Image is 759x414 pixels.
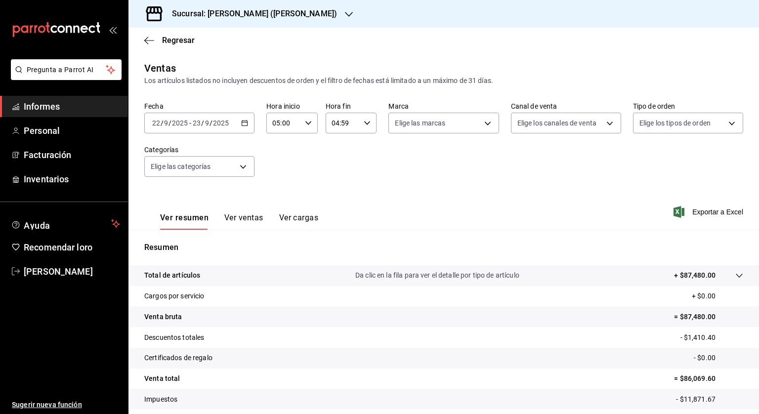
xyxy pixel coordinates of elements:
[279,213,319,222] font: Ver cargas
[24,220,50,231] font: Ayuda
[144,333,204,341] font: Descuentos totales
[633,102,675,110] font: Tipo de orden
[676,395,716,403] font: - $11,871.67
[675,206,743,218] button: Exportar a Excel
[144,374,180,382] font: Venta total
[7,72,122,82] a: Pregunta a Parrot AI
[24,125,60,136] font: Personal
[24,150,71,160] font: Facturación
[144,77,493,84] font: Los artículos listados no incluyen descuentos de orden y el filtro de fechas está limitado a un m...
[24,242,92,252] font: Recomendar loro
[162,36,195,45] font: Regresar
[144,354,212,362] font: Certificados de regalo
[224,213,263,222] font: Ver ventas
[210,119,212,127] font: /
[511,102,557,110] font: Canal de venta
[674,313,716,321] font: = $87,480.00
[144,395,177,403] font: Impuestos
[212,119,229,127] input: ----
[388,102,409,110] font: Marca
[355,271,519,279] font: Da clic en la fila para ver el detalle por tipo de artículo
[326,102,351,110] font: Hora fin
[160,213,209,222] font: Ver resumen
[674,374,716,382] font: = $86,069.60
[24,174,69,184] font: Inventarios
[152,119,161,127] input: --
[680,333,716,341] font: - $1,410.40
[171,119,188,127] input: ----
[205,119,210,127] input: --
[517,119,596,127] font: Elige los canales de venta
[161,119,164,127] font: /
[24,266,93,277] font: [PERSON_NAME]
[27,66,94,74] font: Pregunta a Parrot AI
[692,208,743,216] font: Exportar a Excel
[172,9,337,18] font: Sucursal: [PERSON_NAME] ([PERSON_NAME])
[694,354,716,362] font: - $0.00
[192,119,201,127] input: --
[201,119,204,127] font: /
[692,292,716,300] font: + $0.00
[169,119,171,127] font: /
[639,119,711,127] font: Elige los tipos de orden
[395,119,445,127] font: Elige las marcas
[266,102,299,110] font: Hora inicio
[160,212,318,230] div: pestañas de navegación
[144,146,178,154] font: Categorías
[144,36,195,45] button: Regresar
[674,271,716,279] font: + $87,480.00
[144,102,164,110] font: Fecha
[151,163,211,170] font: Elige las categorías
[12,401,82,409] font: Sugerir nueva función
[144,313,182,321] font: Venta bruta
[189,119,191,127] font: -
[144,271,200,279] font: Total de artículos
[164,119,169,127] input: --
[11,59,122,80] button: Pregunta a Parrot AI
[144,62,176,74] font: Ventas
[144,243,178,252] font: Resumen
[109,26,117,34] button: abrir_cajón_menú
[144,292,205,300] font: Cargos por servicio
[24,101,60,112] font: Informes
